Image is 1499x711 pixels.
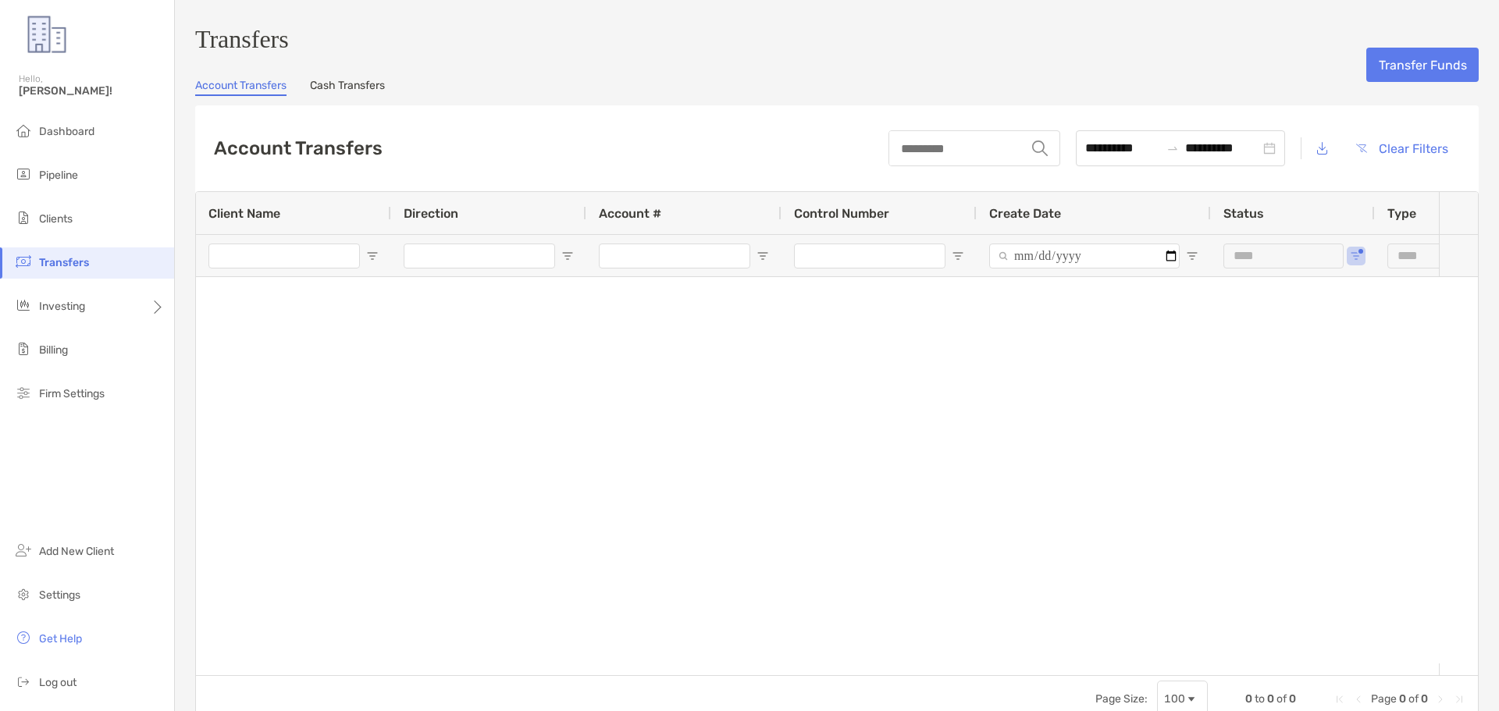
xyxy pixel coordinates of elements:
img: firm-settings icon [14,383,33,402]
span: Page [1371,692,1397,706]
input: Account # Filter Input [599,244,750,268]
h3: Transfers [195,25,1479,54]
img: dashboard icon [14,121,33,140]
button: Open Filter Menu [366,250,379,262]
span: of [1408,692,1419,706]
div: First Page [1333,693,1346,706]
img: investing icon [14,296,33,315]
input: Create Date Filter Input [989,244,1180,268]
img: input icon [1032,140,1048,156]
img: add_new_client icon [14,541,33,560]
span: Dashboard [39,125,94,138]
button: Open Filter Menu [952,250,964,262]
input: Control Number Filter Input [794,244,945,268]
span: Transfers [39,256,89,269]
span: 0 [1267,692,1274,706]
span: 0 [1245,692,1252,706]
span: [PERSON_NAME]! [19,84,165,98]
button: Open Filter Menu [1186,250,1198,262]
span: Type [1387,206,1416,221]
div: Next Page [1434,693,1447,706]
a: Account Transfers [195,79,287,96]
span: of [1276,692,1287,706]
span: Billing [39,343,68,357]
img: settings icon [14,585,33,603]
span: 0 [1399,692,1406,706]
h2: Account Transfers [214,137,383,159]
span: Log out [39,676,77,689]
img: get-help icon [14,628,33,647]
img: pipeline icon [14,165,33,183]
div: Page Size: [1095,692,1148,706]
img: billing icon [14,340,33,358]
span: Status [1223,206,1264,221]
img: clients icon [14,208,33,227]
img: button icon [1356,144,1367,153]
img: logout icon [14,672,33,691]
span: Account # [599,206,661,221]
span: to [1166,142,1179,155]
span: Settings [39,588,80,602]
input: Direction Filter Input [404,244,555,268]
span: Client Name [208,206,280,221]
span: 0 [1421,692,1428,706]
button: Transfer Funds [1366,48,1479,82]
input: Client Name Filter Input [208,244,360,268]
button: Open Filter Menu [757,250,769,262]
span: Create Date [989,206,1061,221]
div: Last Page [1453,693,1465,706]
span: Clients [39,212,73,226]
a: Cash Transfers [310,79,385,96]
span: to [1255,692,1265,706]
div: Previous Page [1352,693,1365,706]
button: Clear Filters [1344,131,1460,165]
span: Pipeline [39,169,78,182]
span: 0 [1289,692,1296,706]
span: swap-right [1166,142,1179,155]
img: transfers icon [14,252,33,271]
span: Get Help [39,632,82,645]
span: Add New Client [39,545,114,558]
span: Direction [404,206,458,221]
div: 100 [1164,692,1185,706]
button: Open Filter Menu [561,250,574,262]
span: Investing [39,300,85,313]
span: Firm Settings [39,387,105,400]
span: Control Number [794,206,889,221]
button: Open Filter Menu [1350,250,1362,262]
img: Zoe Logo [19,6,75,62]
